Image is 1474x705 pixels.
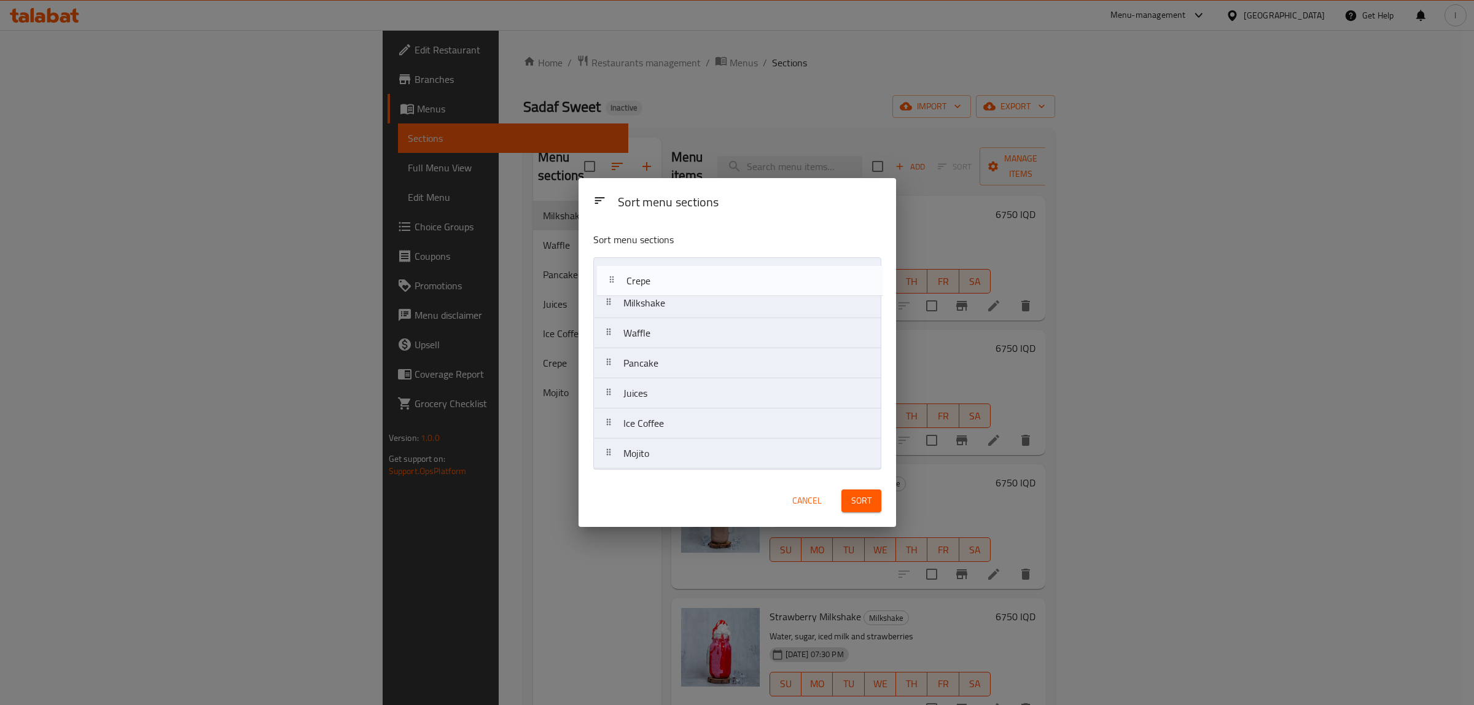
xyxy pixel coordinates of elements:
div: Sort menu sections [613,189,886,217]
button: Cancel [787,489,827,512]
p: Sort menu sections [593,232,822,247]
span: Sort [851,493,872,508]
button: Sort [841,489,881,512]
span: Cancel [792,493,822,508]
